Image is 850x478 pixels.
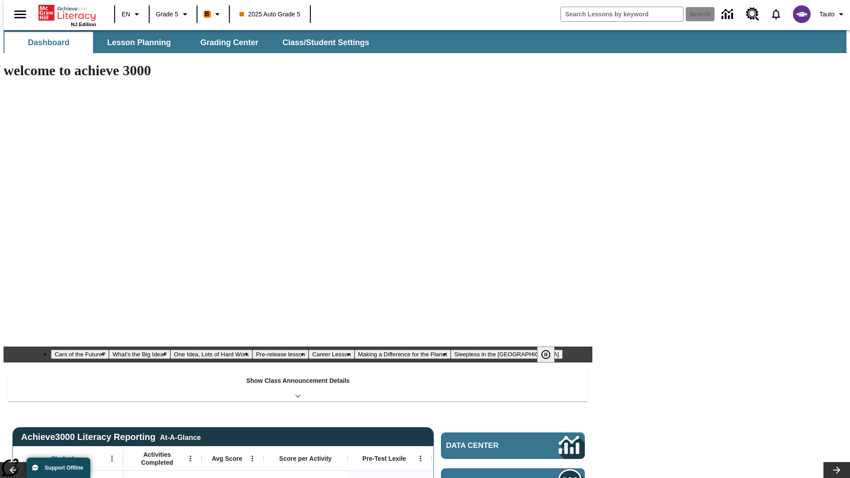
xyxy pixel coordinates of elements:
button: Open Menu [105,452,119,465]
button: Slide 4 Pre-release lesson [252,350,309,359]
button: Grading Center [185,32,274,53]
button: Grade: Grade 5, Select a grade [152,6,194,22]
span: B [205,8,209,19]
img: avatar image [793,5,811,23]
button: Open Menu [246,452,259,465]
button: Dashboard [4,32,93,53]
a: Resource Center, Will open in new tab [741,2,765,26]
button: Pause [537,347,555,362]
span: Class/Student Settings [282,38,369,48]
button: Lesson carousel, Next [823,462,850,478]
div: Show Class Announcement Details [8,371,588,401]
button: Slide 7 Sleepless in the Animal Kingdom [451,350,563,359]
a: Data Center [716,2,741,27]
h1: welcome to achieve 3000 [4,62,592,79]
span: Avg Score [212,455,242,463]
span: Dashboard [28,38,70,48]
input: search field [561,7,683,21]
a: Notifications [765,3,788,26]
button: Lesson Planning [95,32,183,53]
p: Show Class Announcement Details [246,376,350,385]
div: At-A-Glance [160,432,201,442]
button: Profile/Settings [816,6,850,22]
button: Boost Class color is orange. Change class color [200,6,226,22]
span: Grade 5 [156,10,178,19]
a: Data Center [441,432,585,459]
button: Language: EN, Select a language [118,6,146,22]
button: Slide 6 Making a Difference for the Planet [355,350,451,359]
span: Activities Completed [128,451,186,466]
span: Grading Center [200,38,258,48]
div: SubNavbar [4,32,377,53]
button: Slide 1 Cars of the Future? [51,350,109,359]
span: Student [51,455,74,463]
span: Tauto [819,10,835,19]
button: Select a new avatar [788,3,816,26]
span: NJ Edition [71,22,96,27]
button: Slide 5 Career Lesson [309,350,354,359]
button: Class/Student Settings [275,32,376,53]
button: Slide 2 What's the Big Idea? [109,350,170,359]
button: Open Menu [414,452,427,465]
span: Achieve3000 Literacy Reporting [21,432,201,442]
span: Data Center [446,441,529,450]
span: Pre-Test Lexile [363,455,406,463]
button: Support Offline [27,458,90,478]
button: Slide 3 One Idea, Lots of Hard Work [170,350,252,359]
span: 2025 Auto Grade 5 [240,10,301,19]
button: Open side menu [7,1,33,27]
span: Support Offline [45,465,83,471]
div: SubNavbar [4,30,846,53]
button: Open Menu [184,452,197,465]
span: Lesson Planning [107,38,171,48]
span: Score per Activity [279,455,332,463]
div: Home [39,3,96,27]
div: Pause [537,347,564,362]
a: Home [39,4,96,22]
span: EN [122,10,130,19]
